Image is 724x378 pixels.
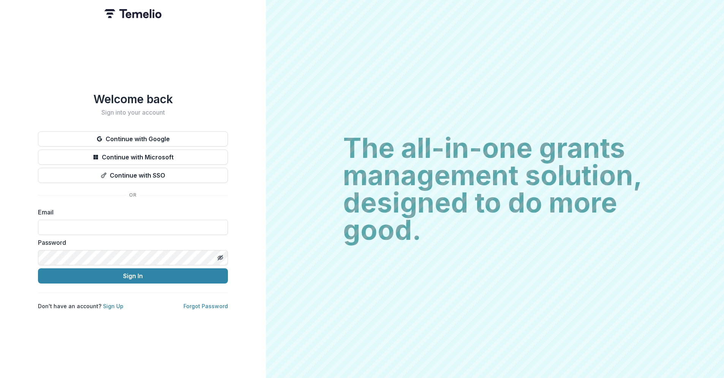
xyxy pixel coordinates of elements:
[38,168,228,183] button: Continue with SSO
[38,150,228,165] button: Continue with Microsoft
[183,303,228,309] a: Forgot Password
[103,303,123,309] a: Sign Up
[104,9,161,18] img: Temelio
[214,252,226,264] button: Toggle password visibility
[38,238,223,247] label: Password
[38,109,228,116] h2: Sign into your account
[38,208,223,217] label: Email
[38,92,228,106] h1: Welcome back
[38,268,228,283] button: Sign In
[38,302,123,310] p: Don't have an account?
[38,131,228,146] button: Continue with Google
